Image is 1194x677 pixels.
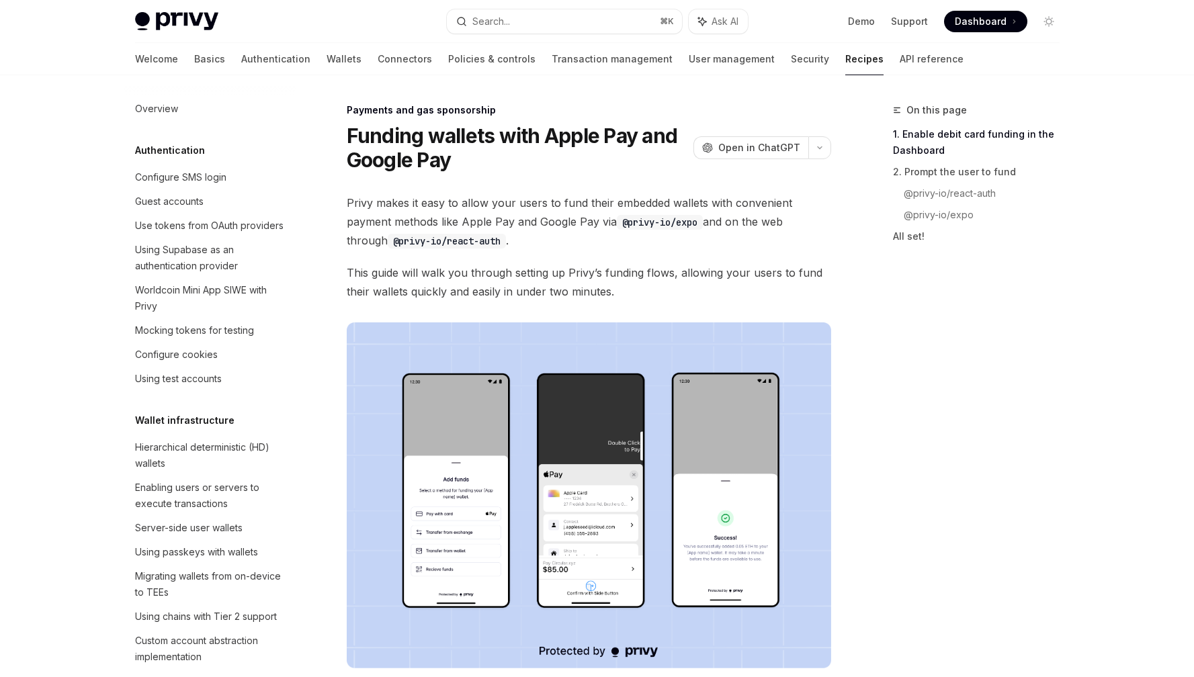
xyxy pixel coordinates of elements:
h1: Funding wallets with Apple Pay and Google Pay [347,124,688,172]
a: @privy-io/expo [904,204,1070,226]
div: Overview [135,101,178,117]
div: Custom account abstraction implementation [135,633,288,665]
div: Hierarchical deterministic (HD) wallets [135,439,288,471]
span: This guide will walk you through setting up Privy’s funding flows, allowing your users to fund th... [347,263,831,301]
div: Using test accounts [135,371,222,387]
a: Security [791,43,829,75]
h5: Wallet infrastructure [135,412,234,428]
a: @privy-io/react-auth [904,183,1070,204]
button: Search...⌘K [447,9,682,34]
a: Use tokens from OAuth providers [124,214,296,238]
code: @privy-io/expo [617,215,703,230]
div: Payments and gas sponsorship [347,103,831,117]
img: light logo [135,12,218,31]
div: Configure cookies [135,347,218,363]
a: Using Supabase as an authentication provider [124,238,296,278]
a: Basics [194,43,225,75]
a: Overview [124,97,296,121]
span: Ask AI [712,15,738,28]
span: Privy makes it easy to allow your users to fund their embedded wallets with convenient payment me... [347,193,831,250]
div: Migrating wallets from on-device to TEEs [135,568,288,600]
div: Mocking tokens for testing [135,322,254,338]
div: Using passkeys with wallets [135,544,258,560]
a: Using chains with Tier 2 support [124,604,296,629]
div: Server-side user wallets [135,520,243,536]
a: Mocking tokens for testing [124,318,296,343]
a: Dashboard [944,11,1027,32]
span: Dashboard [955,15,1007,28]
a: Policies & controls [448,43,536,75]
a: Enabling users or servers to execute transactions [124,476,296,516]
a: API reference [900,43,964,75]
a: 1. Enable debit card funding in the Dashboard [893,124,1070,161]
a: Configure SMS login [124,165,296,189]
a: Transaction management [552,43,673,75]
div: Guest accounts [135,193,204,210]
a: Recipes [845,43,884,75]
a: Connectors [378,43,432,75]
div: Configure SMS login [135,169,226,185]
h5: Authentication [135,142,205,159]
a: Configure cookies [124,343,296,367]
img: card-based-funding [347,322,831,668]
a: Demo [848,15,875,28]
a: Wallets [327,43,361,75]
div: Enabling users or servers to execute transactions [135,480,288,512]
button: Ask AI [689,9,748,34]
code: @privy-io/react-auth [388,234,506,249]
a: Authentication [241,43,310,75]
a: Support [891,15,928,28]
a: Hierarchical deterministic (HD) wallets [124,435,296,476]
a: Migrating wallets from on-device to TEEs [124,564,296,604]
a: Server-side user wallets [124,516,296,540]
a: Welcome [135,43,178,75]
div: Use tokens from OAuth providers [135,218,284,234]
span: Open in ChatGPT [718,141,800,154]
div: Worldcoin Mini App SIWE with Privy [135,282,288,314]
span: On this page [906,102,967,118]
a: Worldcoin Mini App SIWE with Privy [124,278,296,318]
div: Using chains with Tier 2 support [135,608,277,625]
a: All set! [893,226,1070,247]
a: Guest accounts [124,189,296,214]
button: Toggle dark mode [1038,11,1060,32]
span: ⌘ K [660,16,674,27]
a: User management [689,43,775,75]
div: Search... [472,13,510,30]
div: Using Supabase as an authentication provider [135,242,288,274]
a: Custom account abstraction implementation [124,629,296,669]
button: Open in ChatGPT [693,136,808,159]
a: Using test accounts [124,367,296,391]
a: 2. Prompt the user to fund [893,161,1070,183]
a: Using passkeys with wallets [124,540,296,564]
